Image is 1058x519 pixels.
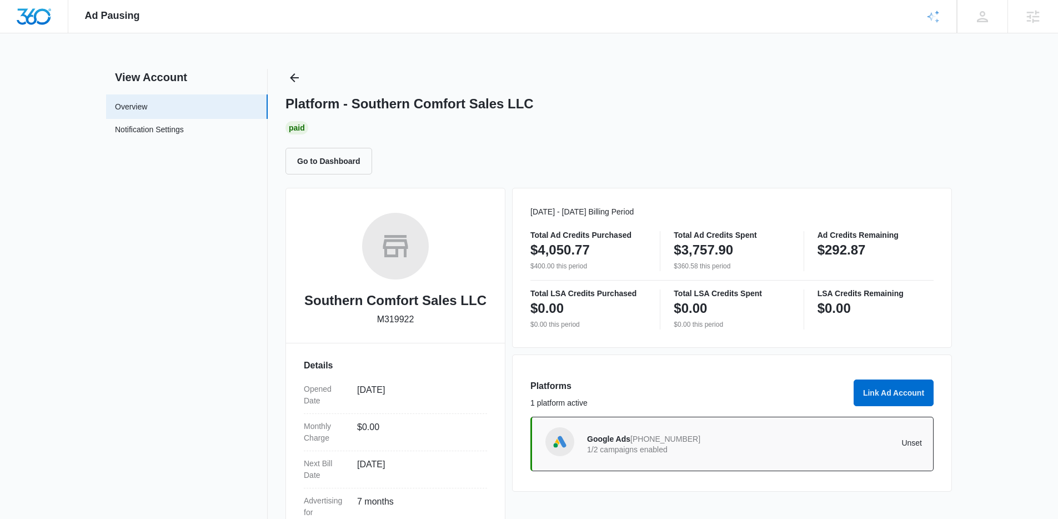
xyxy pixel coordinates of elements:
p: $0.00 this period [530,320,646,330]
p: Unset [755,439,922,447]
div: Monthly Charge$0.00 [304,414,487,451]
h2: Southern Comfort Sales LLC [304,291,487,311]
dd: [DATE] [357,383,478,407]
p: 1/2 campaigns enabled [587,446,755,453]
p: LSA Credits Remaining [818,290,934,297]
p: $292.87 [818,241,866,259]
p: $0.00 this period [674,320,790,330]
p: 1 platform active [530,397,847,409]
a: Go to Dashboard [285,156,379,166]
h1: Platform - Southern Comfort Sales LLC [285,96,534,112]
a: Google AdsGoogle Ads[PHONE_NUMBER]1/2 campaigns enabledUnset [530,417,934,471]
div: Paid [285,121,308,134]
button: Go to Dashboard [285,148,372,174]
dd: $0.00 [357,421,478,444]
p: $360.58 this period [674,261,790,271]
dd: [DATE] [357,458,478,481]
p: $0.00 [674,300,707,317]
p: Total LSA Credits Purchased [530,290,646,297]
img: Google Ads [551,433,568,450]
button: Back [285,69,303,87]
p: M319922 [377,313,414,326]
dt: Advertising for [304,495,348,518]
a: Overview [115,101,147,113]
a: Notification Settings [115,124,184,138]
p: $4,050.77 [530,241,590,259]
button: Link Ad Account [854,380,934,406]
span: Ad Pausing [85,10,140,22]
div: Opened Date[DATE] [304,377,487,414]
p: $400.00 this period [530,261,646,271]
dt: Next Bill Date [304,458,348,481]
dt: Monthly Charge [304,421,348,444]
p: [DATE] - [DATE] Billing Period [530,206,934,218]
h2: View Account [106,69,268,86]
h3: Platforms [530,380,847,393]
p: Total Ad Credits Purchased [530,231,646,239]
p: Total Ad Credits Spent [674,231,790,239]
div: Next Bill Date[DATE] [304,451,487,488]
dt: Opened Date [304,383,348,407]
dd: 7 months [357,495,478,518]
p: $0.00 [818,300,851,317]
p: $3,757.90 [674,241,733,259]
p: Ad Credits Remaining [818,231,934,239]
span: Google Ads [587,435,630,443]
p: Total LSA Credits Spent [674,290,790,297]
h3: Details [304,359,487,372]
span: [PHONE_NUMBER] [630,435,700,443]
p: $0.00 [530,300,564,317]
